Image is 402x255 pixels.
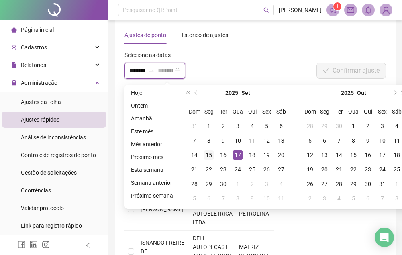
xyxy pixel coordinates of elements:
[346,177,361,191] td: 2025-10-29
[361,148,375,162] td: 2025-10-16
[274,162,288,177] td: 2025-09-27
[361,177,375,191] td: 2025-10-30
[303,148,317,162] td: 2025-10-12
[332,177,346,191] td: 2025-10-28
[21,222,82,229] span: Link para registro rápido
[375,228,394,247] div: Open Intercom Messenger
[245,104,259,119] th: Qui
[378,194,387,203] div: 7
[334,121,344,131] div: 30
[218,194,228,203] div: 7
[346,191,361,206] td: 2025-11-05
[21,169,77,176] span: Gestão de solicitações
[361,133,375,148] td: 2025-10-09
[276,150,286,160] div: 20
[375,133,390,148] td: 2025-10-10
[204,194,214,203] div: 6
[349,121,358,131] div: 1
[218,165,228,174] div: 23
[216,177,231,191] td: 2025-09-30
[334,150,344,160] div: 14
[390,85,399,101] button: next-year
[218,150,228,160] div: 16
[128,178,176,188] li: Semana anterior
[190,136,199,145] div: 7
[332,104,346,119] th: Ter
[320,150,329,160] div: 13
[231,119,245,133] td: 2025-09-03
[320,165,329,174] div: 20
[128,114,176,123] li: Amanhã
[349,165,358,174] div: 22
[392,150,402,160] div: 18
[259,191,274,206] td: 2025-10-10
[11,45,17,50] span: user-add
[334,194,344,203] div: 4
[262,179,271,189] div: 3
[346,104,361,119] th: Qua
[262,194,271,203] div: 10
[245,162,259,177] td: 2025-09-25
[349,179,358,189] div: 29
[179,31,228,39] div: Histórico de ajustes
[347,6,354,14] span: mail
[218,121,228,131] div: 2
[187,104,202,119] th: Dom
[233,136,243,145] div: 10
[392,165,402,174] div: 25
[317,148,332,162] td: 2025-10-13
[317,177,332,191] td: 2025-10-27
[317,133,332,148] td: 2025-10-06
[317,191,332,206] td: 2025-11-03
[363,150,373,160] div: 16
[392,136,402,145] div: 11
[241,85,250,101] button: month panel
[334,179,344,189] div: 28
[375,148,390,162] td: 2025-10-17
[128,139,176,149] li: Mês anterior
[349,194,358,203] div: 5
[11,62,17,68] span: file
[349,136,358,145] div: 8
[375,162,390,177] td: 2025-10-24
[231,191,245,206] td: 2025-10-08
[392,121,402,131] div: 4
[233,121,243,131] div: 3
[218,179,228,189] div: 30
[378,121,387,131] div: 3
[30,241,38,249] span: linkedin
[334,136,344,145] div: 7
[349,150,358,160] div: 15
[332,191,346,206] td: 2025-11-04
[233,150,243,160] div: 17
[204,121,214,131] div: 1
[346,119,361,133] td: 2025-10-01
[128,152,176,162] li: Próximo mês
[216,119,231,133] td: 2025-09-02
[365,6,372,14] span: bell
[316,63,386,79] button: Confirmar ajuste
[392,179,402,189] div: 1
[346,133,361,148] td: 2025-10-08
[346,162,361,177] td: 2025-10-22
[305,165,315,174] div: 19
[317,119,332,133] td: 2025-09-29
[231,177,245,191] td: 2025-10-01
[124,51,176,59] label: Selecione as datas
[231,148,245,162] td: 2025-09-17
[202,119,216,133] td: 2025-09-01
[259,119,274,133] td: 2025-09-05
[21,80,57,86] span: Administração
[363,179,373,189] div: 30
[187,191,202,206] td: 2025-10-05
[361,104,375,119] th: Qui
[274,104,288,119] th: Sáb
[128,165,176,175] li: Esta semana
[363,136,373,145] div: 9
[259,162,274,177] td: 2025-09-26
[202,177,216,191] td: 2025-09-29
[11,27,17,33] span: home
[317,104,332,119] th: Seg
[187,119,202,133] td: 2025-08-31
[329,6,337,14] span: notification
